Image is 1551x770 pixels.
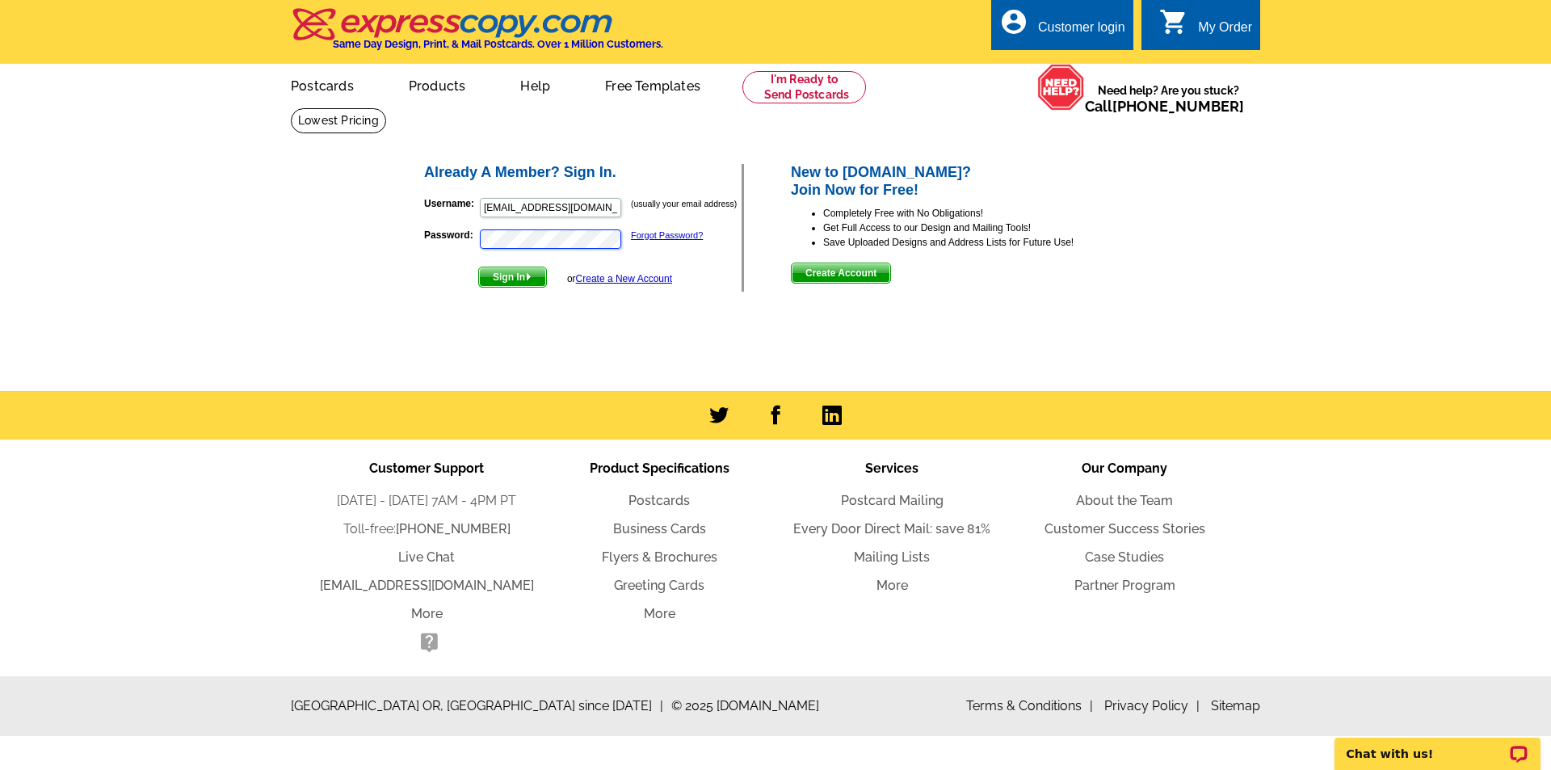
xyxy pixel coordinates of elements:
[1038,20,1125,43] div: Customer login
[369,461,484,476] span: Customer Support
[966,698,1093,713] a: Terms & Conditions
[1045,521,1205,536] a: Customer Success Stories
[310,520,543,539] li: Toll-free:
[1085,549,1164,565] a: Case Studies
[1159,18,1252,38] a: shopping_cart My Order
[999,18,1125,38] a: account_circle Customer login
[1085,82,1252,115] span: Need help? Are you stuck?
[478,267,547,288] button: Sign In
[671,696,819,716] span: © 2025 [DOMAIN_NAME]
[398,549,455,565] a: Live Chat
[631,230,703,240] a: Forgot Password?
[291,696,663,716] span: [GEOGRAPHIC_DATA] OR, [GEOGRAPHIC_DATA] since [DATE]
[644,606,675,621] a: More
[823,235,1129,250] li: Save Uploaded Designs and Address Lists for Future Use!
[1324,719,1551,770] iframe: LiveChat chat widget
[291,19,663,50] a: Same Day Design, Print, & Mail Postcards. Over 1 Million Customers.
[383,65,492,103] a: Products
[1211,698,1260,713] a: Sitemap
[865,461,918,476] span: Services
[494,65,576,103] a: Help
[424,164,742,182] h2: Already A Member? Sign In.
[793,521,990,536] a: Every Door Direct Mail: save 81%
[823,206,1129,221] li: Completely Free with No Obligations!
[1074,578,1175,593] a: Partner Program
[310,491,543,511] li: [DATE] - [DATE] 7AM - 4PM PT
[1082,461,1167,476] span: Our Company
[854,549,930,565] a: Mailing Lists
[411,606,443,621] a: More
[424,196,478,211] label: Username:
[576,273,672,284] a: Create a New Account
[396,521,511,536] a: [PHONE_NUMBER]
[479,267,546,287] span: Sign In
[320,578,534,593] a: [EMAIL_ADDRESS][DOMAIN_NAME]
[999,7,1028,36] i: account_circle
[628,493,690,508] a: Postcards
[1085,98,1244,115] span: Call
[1159,7,1188,36] i: shopping_cart
[792,263,890,283] span: Create Account
[579,65,726,103] a: Free Templates
[1112,98,1244,115] a: [PHONE_NUMBER]
[525,273,532,280] img: button-next-arrow-white.png
[613,521,706,536] a: Business Cards
[590,461,729,476] span: Product Specifications
[841,493,944,508] a: Postcard Mailing
[791,263,891,284] button: Create Account
[424,228,478,242] label: Password:
[567,271,672,286] div: or
[823,221,1129,235] li: Get Full Access to our Design and Mailing Tools!
[1076,493,1173,508] a: About the Team
[614,578,704,593] a: Greeting Cards
[876,578,908,593] a: More
[631,199,737,208] small: (usually your email address)
[602,549,717,565] a: Flyers & Brochures
[1037,64,1085,111] img: help
[265,65,380,103] a: Postcards
[1198,20,1252,43] div: My Order
[791,164,1129,199] h2: New to [DOMAIN_NAME]? Join Now for Free!
[333,38,663,50] h4: Same Day Design, Print, & Mail Postcards. Over 1 Million Customers.
[1104,698,1200,713] a: Privacy Policy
